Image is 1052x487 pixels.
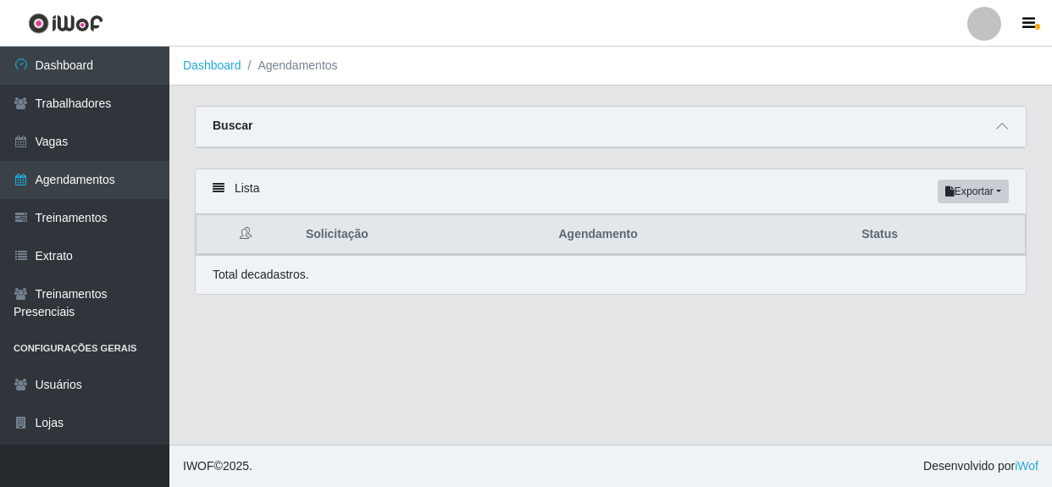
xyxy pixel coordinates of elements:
[183,457,252,475] span: © 2025 .
[548,215,851,255] th: Agendamento
[296,215,549,255] th: Solicitação
[241,57,338,75] li: Agendamentos
[851,215,1025,255] th: Status
[923,457,1038,475] span: Desenvolvido por
[183,459,214,473] span: IWOF
[1015,459,1038,473] a: iWof
[169,47,1052,86] nav: breadcrumb
[28,13,103,34] img: CoreUI Logo
[196,169,1026,214] div: Lista
[938,180,1009,203] button: Exportar
[183,58,241,72] a: Dashboard
[213,266,309,284] p: Total de cadastros.
[213,119,252,132] strong: Buscar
